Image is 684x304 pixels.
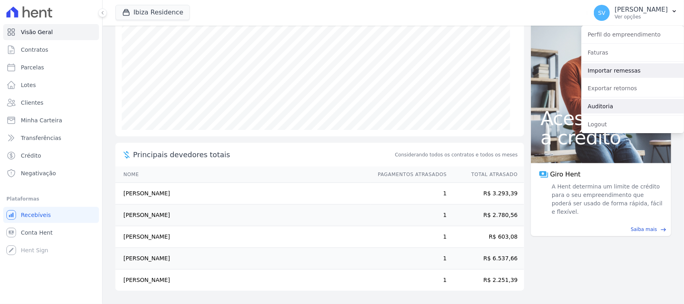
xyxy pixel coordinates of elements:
th: Nome [115,166,370,183]
a: Faturas [581,45,684,60]
a: Lotes [3,77,99,93]
td: 1 [370,183,447,205]
a: Contratos [3,42,99,58]
td: 1 [370,226,447,248]
span: Considerando todos os contratos e todos os meses [395,151,518,158]
a: Transferências [3,130,99,146]
td: [PERSON_NAME] [115,183,370,205]
a: Conta Hent [3,225,99,241]
p: [PERSON_NAME] [615,6,668,14]
span: Principais devedores totais [133,149,393,160]
a: Visão Geral [3,24,99,40]
td: [PERSON_NAME] [115,248,370,270]
td: [PERSON_NAME] [115,226,370,248]
td: 1 [370,248,447,270]
span: Acesso [541,109,662,128]
button: SV [PERSON_NAME] Ver opções [587,2,684,24]
span: east [660,227,666,233]
a: Auditoria [581,99,684,113]
span: Lotes [21,81,36,89]
span: Crédito [21,152,41,160]
a: Negativação [3,165,99,181]
td: R$ 6.537,66 [447,248,524,270]
span: Conta Hent [21,229,52,237]
a: Parcelas [3,59,99,75]
td: R$ 603,08 [447,226,524,248]
a: Crédito [3,148,99,164]
span: Transferências [21,134,61,142]
span: Minha Carteira [21,116,62,124]
td: [PERSON_NAME] [115,270,370,291]
span: a crédito [541,128,662,147]
a: Exportar retornos [581,81,684,95]
a: Saiba mais east [536,226,666,233]
span: Clientes [21,99,43,107]
span: Saiba mais [631,226,657,233]
td: R$ 3.293,39 [447,183,524,205]
a: Minha Carteira [3,112,99,128]
a: Importar remessas [581,63,684,78]
span: Parcelas [21,63,44,71]
div: Plataformas [6,194,96,204]
a: Recebíveis [3,207,99,223]
span: Contratos [21,46,48,54]
a: Logout [581,117,684,132]
td: [PERSON_NAME] [115,205,370,226]
p: Ver opções [615,14,668,20]
th: Total Atrasado [447,166,524,183]
td: 1 [370,270,447,291]
a: Perfil do empreendimento [581,27,684,42]
a: Clientes [3,95,99,111]
span: SV [598,10,605,16]
span: Recebíveis [21,211,51,219]
td: R$ 2.780,56 [447,205,524,226]
td: 1 [370,205,447,226]
span: Negativação [21,169,56,177]
td: R$ 2.251,39 [447,270,524,291]
span: A Hent determina um limite de crédito para o seu empreendimento que poderá ser usado de forma ráp... [550,182,663,216]
button: Ibiza Residence [115,5,190,20]
th: Pagamentos Atrasados [370,166,447,183]
span: Giro Hent [550,170,581,179]
span: Visão Geral [21,28,53,36]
